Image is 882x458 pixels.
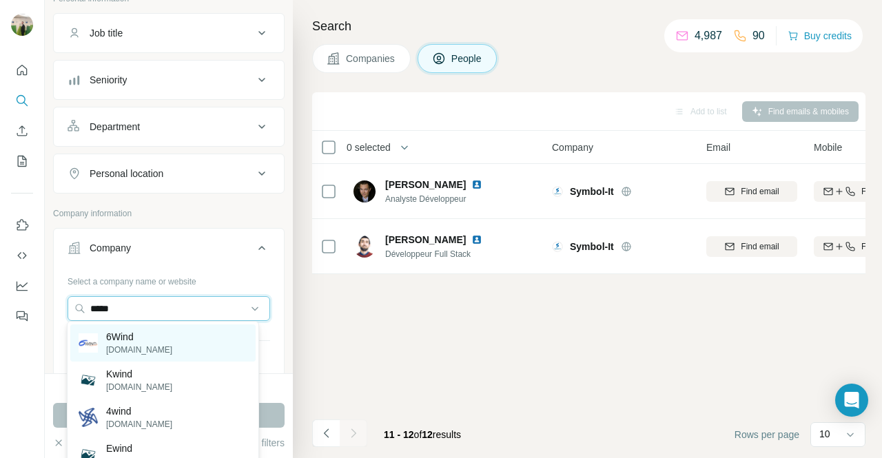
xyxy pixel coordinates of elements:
span: [PERSON_NAME] [385,178,466,191]
img: 6Wind [79,333,98,353]
span: Symbol-It [570,185,614,198]
span: of [414,429,422,440]
button: My lists [11,149,33,174]
button: Job title [54,17,284,50]
img: Kwind [79,371,98,390]
img: Avatar [353,180,376,202]
span: People [451,52,483,65]
span: Company [552,140,593,154]
img: Avatar [353,236,376,258]
h4: Search [312,17,865,36]
button: Personal location [54,157,284,190]
button: Use Surfe API [11,243,33,268]
img: Avatar [11,14,33,36]
button: Use Surfe on LinkedIn [11,213,33,238]
span: 11 - 12 [384,429,414,440]
span: Développeur Full Stack [385,248,499,260]
button: Seniority [54,63,284,96]
p: 6Wind [106,330,172,344]
img: LinkedIn logo [471,179,482,190]
span: 12 [422,429,433,440]
button: Feedback [11,304,33,329]
p: Company information [53,207,285,220]
span: Email [706,140,730,154]
div: Personal location [90,167,163,180]
button: Company [54,231,284,270]
p: 10 [819,427,830,441]
span: Find email [741,240,779,253]
div: Company [90,241,131,255]
p: Kwind [106,367,172,381]
div: Open Intercom Messenger [835,384,868,417]
span: results [384,429,461,440]
p: 4wind [106,404,172,418]
button: Buy credits [788,26,852,45]
span: Symbol-It [570,240,614,253]
img: 4wind [79,408,98,427]
img: LinkedIn logo [471,234,482,245]
div: Department [90,120,140,134]
div: Seniority [90,73,127,87]
span: Analyste Développeur [385,193,499,205]
p: 90 [752,28,765,44]
div: Select a company name or website [68,270,270,288]
p: Ewind [106,441,172,455]
div: Job title [90,26,123,40]
button: Search [11,88,33,113]
button: Find email [706,181,797,202]
span: Mobile [814,140,842,154]
button: Department [54,110,284,143]
p: [DOMAIN_NAME] [106,418,172,430]
p: 4,987 [695,28,722,44]
button: Navigate to previous page [312,419,340,447]
button: Find email [706,236,797,257]
button: Clear [53,436,92,450]
img: Logo of Symbol-It [552,241,563,252]
p: [DOMAIN_NAME] [106,381,172,393]
button: Enrich CSV [11,118,33,143]
button: Dashboard [11,273,33,298]
img: Logo of Symbol-It [552,186,563,197]
span: Find email [741,185,779,198]
span: 0 selected [347,140,391,154]
button: Quick start [11,58,33,83]
p: [DOMAIN_NAME] [106,344,172,356]
span: Rows per page [735,428,799,441]
span: [PERSON_NAME] [385,233,466,247]
span: Companies [346,52,396,65]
